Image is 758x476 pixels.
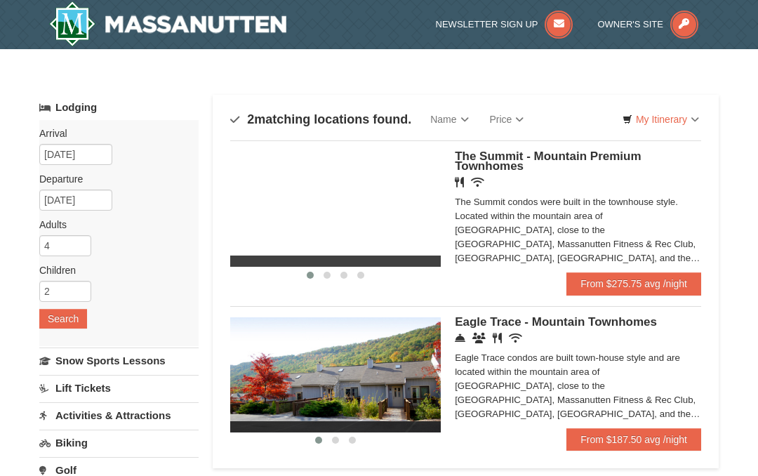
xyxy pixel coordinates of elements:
[39,430,199,456] a: Biking
[509,333,522,343] i: Wireless Internet (free)
[49,1,286,46] a: Massanutten Resort
[39,309,87,329] button: Search
[613,109,708,130] a: My Itinerary
[39,218,188,232] label: Adults
[39,375,199,401] a: Lift Tickets
[455,150,641,173] span: The Summit - Mountain Premium Townhomes
[597,19,698,29] a: Owner's Site
[479,105,535,133] a: Price
[39,348,199,373] a: Snow Sports Lessons
[39,172,188,186] label: Departure
[566,428,701,451] a: From $187.50 avg /night
[39,95,199,120] a: Lodging
[420,105,479,133] a: Name
[436,19,573,29] a: Newsletter Sign Up
[455,351,701,421] div: Eagle Trace condos are built town-house style and are located within the mountain area of [GEOGRA...
[39,263,188,277] label: Children
[472,333,486,343] i: Conference Facilities
[597,19,663,29] span: Owner's Site
[436,19,538,29] span: Newsletter Sign Up
[566,272,701,295] a: From $275.75 avg /night
[49,1,286,46] img: Massanutten Resort Logo
[455,195,701,265] div: The Summit condos were built in the townhouse style. Located within the mountain area of [GEOGRAP...
[455,315,657,329] span: Eagle Trace - Mountain Townhomes
[39,402,199,428] a: Activities & Attractions
[39,126,188,140] label: Arrival
[455,177,464,187] i: Restaurant
[493,333,502,343] i: Restaurant
[455,333,465,343] i: Concierge Desk
[471,177,484,187] i: Wireless Internet (free)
